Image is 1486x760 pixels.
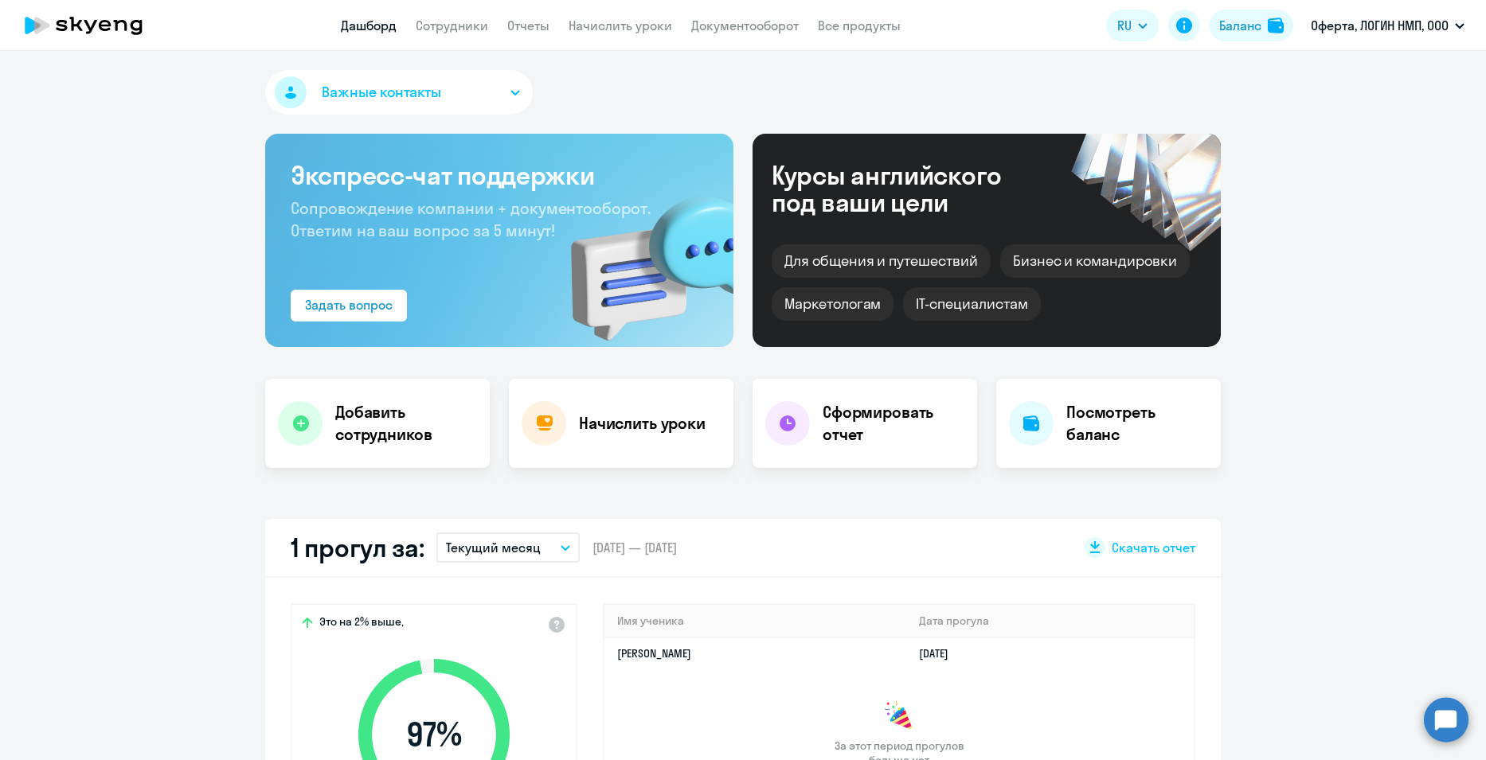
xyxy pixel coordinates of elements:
[342,715,526,754] span: 97 %
[818,18,901,33] a: Все продукты
[305,295,393,314] div: Задать вопрос
[291,198,651,240] span: Сопровождение компании + документооборот. Ответим на ваш вопрос за 5 минут!
[691,18,799,33] a: Документооборот
[579,412,706,435] h4: Начислить уроки
[322,82,441,103] span: Важные контакты
[1112,539,1195,556] span: Скачать отчет
[592,539,677,556] span: [DATE] — [DATE]
[1268,18,1284,33] img: balance
[265,70,533,115] button: Важные контакты
[1311,16,1449,35] p: Оферта, ЛОГИН НМП, ООО
[883,700,915,732] img: congrats
[903,287,1040,321] div: IT-специалистам
[291,159,708,191] h3: Экспресс-чат поддержки
[772,162,1044,216] div: Курсы английского под ваши цели
[341,18,397,33] a: Дашборд
[335,401,477,446] h4: Добавить сотрудников
[446,538,541,557] p: Текущий месяц
[436,532,580,563] button: Текущий месяц
[1106,10,1159,41] button: RU
[569,18,672,33] a: Начислить уроки
[919,646,961,661] a: [DATE]
[772,287,894,321] div: Маркетологам
[1303,6,1472,45] button: Оферта, ЛОГИН НМП, ООО
[319,614,404,633] span: Это на 2% выше,
[416,18,488,33] a: Сотрудники
[604,605,906,637] th: Имя ученика
[1066,401,1208,446] h4: Посмотреть баланс
[906,605,1194,637] th: Дата прогула
[507,18,549,33] a: Отчеты
[1000,244,1190,278] div: Бизнес и командировки
[772,244,991,278] div: Для общения и путешествий
[1219,16,1261,35] div: Баланс
[1117,16,1132,35] span: RU
[617,646,691,661] a: [PERSON_NAME]
[291,532,424,563] h2: 1 прогул за:
[291,290,407,322] button: Задать вопрос
[823,401,964,446] h4: Сформировать отчет
[548,168,733,347] img: bg-img
[1210,10,1293,41] button: Балансbalance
